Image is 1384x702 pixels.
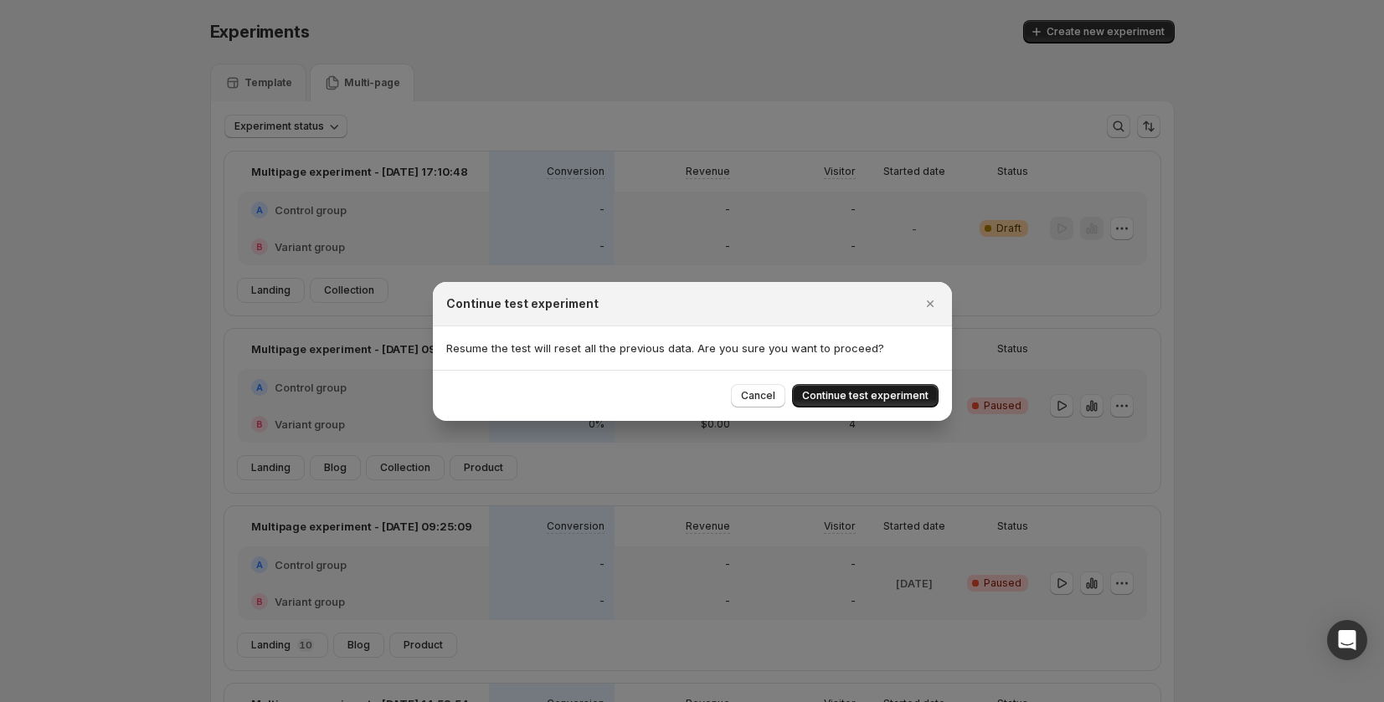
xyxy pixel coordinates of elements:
span: Continue test experiment [802,389,929,402]
p: Resume the test will reset all the previous data. Are you sure you want to proceed? [446,340,939,356]
button: Continue test experiment [792,384,939,407]
button: Cancel [731,384,785,407]
div: Open Intercom Messenger [1327,620,1367,660]
span: Cancel [741,389,775,402]
h2: Continue test experiment [446,295,599,312]
button: Close [918,292,942,315]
